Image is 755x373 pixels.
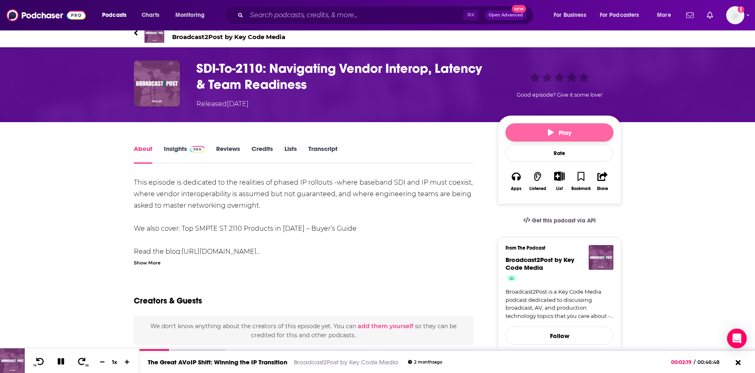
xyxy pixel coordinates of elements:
[134,23,621,43] a: Broadcast2Post by Key Code MediaEpisode from the podcastBroadcast2Post by Key Code Media
[172,33,285,41] span: Broadcast2Post by Key Code Media
[594,9,651,22] button: open menu
[548,9,597,22] button: open menu
[252,145,273,164] a: Credits
[511,186,522,191] div: Apps
[597,186,608,191] div: Share
[134,296,202,306] h2: Creators & Guests
[570,166,592,196] button: Bookmark
[506,327,613,345] button: Follow
[726,6,744,24] img: User Profile
[75,357,90,367] button: 30
[517,92,602,98] span: Good episode? Give it some love!
[142,9,159,21] span: Charts
[485,10,527,20] button: Open AdvancedNew
[506,166,527,196] button: Apps
[33,364,36,367] span: 10
[683,8,697,22] a: Show notifications dropdown
[96,9,137,22] button: open menu
[506,123,613,141] button: Play
[358,323,413,329] button: add them yourself
[294,358,398,366] a: Broadcast2Post by Key Code Media
[32,357,47,367] button: 10
[657,9,671,21] span: More
[549,166,570,196] div: Show More ButtonList
[148,358,287,366] a: The Great AVoIP Shift: Winning the IP Transition
[134,60,180,107] img: SDI-To-2110: Navigating Vendor Interop, Latency & Team Readiness
[489,13,523,17] span: Open Advanced
[408,360,442,364] div: 2 months ago
[102,9,126,21] span: Podcasts
[548,129,571,137] span: Play
[247,9,463,22] input: Search podcasts, credits, & more...
[517,211,602,231] a: Get this podcast via API
[7,7,86,23] img: Podchaser - Follow, Share and Rate Podcasts
[85,364,89,367] span: 30
[532,217,596,224] span: Get this podcast via API
[170,9,215,22] button: open menu
[164,145,205,164] a: InsightsPodchaser Pro
[506,245,607,251] h3: From The Podcast
[216,145,240,164] a: Reviews
[554,9,586,21] span: For Business
[506,145,613,162] div: Rate
[150,322,457,339] span: We don't know anything about the creators of this episode yet . You can so they can be credited f...
[196,60,485,93] h1: SDI-To-2110: Navigating Vendor Interop, Latency & Team Readiness
[738,6,744,13] svg: Add a profile image
[695,359,728,365] span: 00:46:48
[136,9,164,22] a: Charts
[108,359,122,365] div: 1 x
[196,99,249,109] div: Released [DATE]
[592,166,613,196] button: Share
[589,245,613,270] img: Broadcast2Post by Key Code Media
[134,145,152,164] a: About
[551,171,568,181] button: Show More Button
[284,145,297,164] a: Lists
[726,6,744,24] button: Show profile menu
[144,23,164,43] img: Broadcast2Post by Key Code Media
[556,186,563,191] div: List
[694,359,695,365] span: /
[512,5,527,13] span: New
[175,9,205,21] span: Monitoring
[463,10,478,21] span: ⌘ K
[651,9,681,22] button: open menu
[527,166,548,196] button: Listened
[571,186,591,191] div: Bookmark
[671,359,694,365] span: 00:02:19
[600,9,639,21] span: For Podcasters
[506,256,574,271] a: Broadcast2Post by Key Code Media
[529,186,546,191] div: Listened
[727,329,747,348] div: Open Intercom Messenger
[134,177,473,280] div: This episode is dedicated to the realities of phased IP rollouts -where baseband SDI and IP must ...
[704,8,716,22] a: Show notifications dropdown
[506,288,613,320] a: Broadcast2Post is a Key Code Media podcast dedicated to discussing broadcast, AV, and production ...
[232,6,541,25] div: Search podcasts, credits, & more...
[726,6,744,24] span: Logged in as billthrelkeld
[182,248,261,255] a: [URL][DOMAIN_NAME]…
[308,145,338,164] a: Transcript
[190,146,205,153] img: Podchaser Pro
